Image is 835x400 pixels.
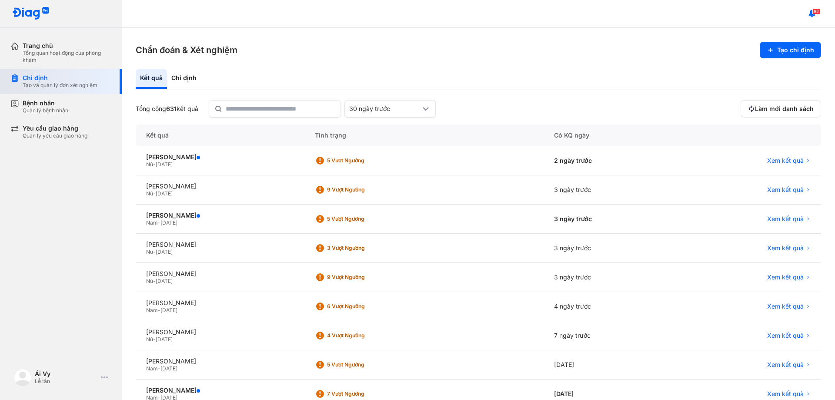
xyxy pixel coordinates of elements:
span: - [153,161,156,168]
div: Lễ tân [35,378,97,385]
span: Nữ [146,161,153,168]
span: - [153,249,156,255]
div: 5 Vượt ngưỡng [327,361,397,368]
div: Chỉ định [23,74,97,82]
span: Xem kết quả [767,332,804,339]
div: 4 Vượt ngưỡng [327,332,397,339]
button: Tạo chỉ định [760,42,821,58]
div: [PERSON_NAME] [146,299,294,307]
div: Kết quả [136,124,304,146]
div: Chỉ định [167,69,201,89]
span: Xem kết quả [767,244,804,252]
span: [DATE] [156,336,173,343]
span: Xem kết quả [767,361,804,369]
div: 5 Vượt ngưỡng [327,215,397,222]
span: Nam [146,307,158,313]
span: Nữ [146,278,153,284]
div: Quản lý yêu cầu giao hàng [23,132,87,139]
div: [PERSON_NAME] [146,270,294,278]
img: logo [12,7,50,20]
span: - [153,336,156,343]
div: 30 ngày trước [349,105,421,113]
span: 92 [812,8,820,14]
span: - [158,219,160,226]
div: [PERSON_NAME] [146,387,294,394]
span: Xem kết quả [767,186,804,194]
div: Tổng quan hoạt động của phòng khám [23,50,111,64]
span: - [158,365,160,372]
div: Quản lý bệnh nhân [23,107,68,114]
div: [PERSON_NAME] [146,212,294,219]
div: Bệnh nhân [23,99,68,107]
span: Xem kết quả [767,390,804,398]
div: Tình trạng [304,124,544,146]
span: Nữ [146,190,153,197]
div: [PERSON_NAME] [146,328,294,336]
div: 2 ngày trước [544,146,676,175]
div: [PERSON_NAME] [146,357,294,365]
div: Kết quả [136,69,167,89]
div: [PERSON_NAME] [146,153,294,161]
div: [DATE] [544,350,676,380]
div: 3 Vượt ngưỡng [327,245,397,252]
div: 3 ngày trước [544,205,676,234]
div: 3 ngày trước [544,175,676,205]
h3: Chẩn đoán & Xét nghiệm [136,44,237,56]
img: logo [14,369,31,386]
span: [DATE] [156,190,173,197]
span: Xem kết quả [767,273,804,281]
span: [DATE] [160,307,177,313]
div: 4 ngày trước [544,292,676,321]
span: Làm mới danh sách [755,105,814,113]
div: 3 ngày trước [544,234,676,263]
div: 3 ngày trước [544,263,676,292]
button: Làm mới danh sách [741,100,821,118]
div: [PERSON_NAME] [146,182,294,190]
div: Yêu cầu giao hàng [23,124,87,132]
span: Nam [146,365,158,372]
span: - [153,190,156,197]
span: [DATE] [160,219,177,226]
span: Xem kết quả [767,215,804,223]
div: 9 Vượt ngưỡng [327,186,397,193]
span: [DATE] [160,365,177,372]
div: Trang chủ [23,42,111,50]
div: [PERSON_NAME] [146,241,294,249]
span: Xem kết quả [767,303,804,310]
span: Nam [146,219,158,226]
div: 5 Vượt ngưỡng [327,157,397,164]
span: 631 [166,105,177,112]
span: [DATE] [156,278,173,284]
div: Tạo và quản lý đơn xét nghiệm [23,82,97,89]
span: [DATE] [156,161,173,168]
span: Xem kết quả [767,157,804,165]
div: 6 Vượt ngưỡng [327,303,397,310]
span: Nữ [146,249,153,255]
span: - [158,307,160,313]
div: Có KQ ngày [544,124,676,146]
span: - [153,278,156,284]
span: Nữ [146,336,153,343]
div: Tổng cộng kết quả [136,105,198,113]
div: 9 Vượt ngưỡng [327,274,397,281]
div: 7 ngày trước [544,321,676,350]
div: 7 Vượt ngưỡng [327,390,397,397]
div: Ái Vy [35,370,97,378]
span: [DATE] [156,249,173,255]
